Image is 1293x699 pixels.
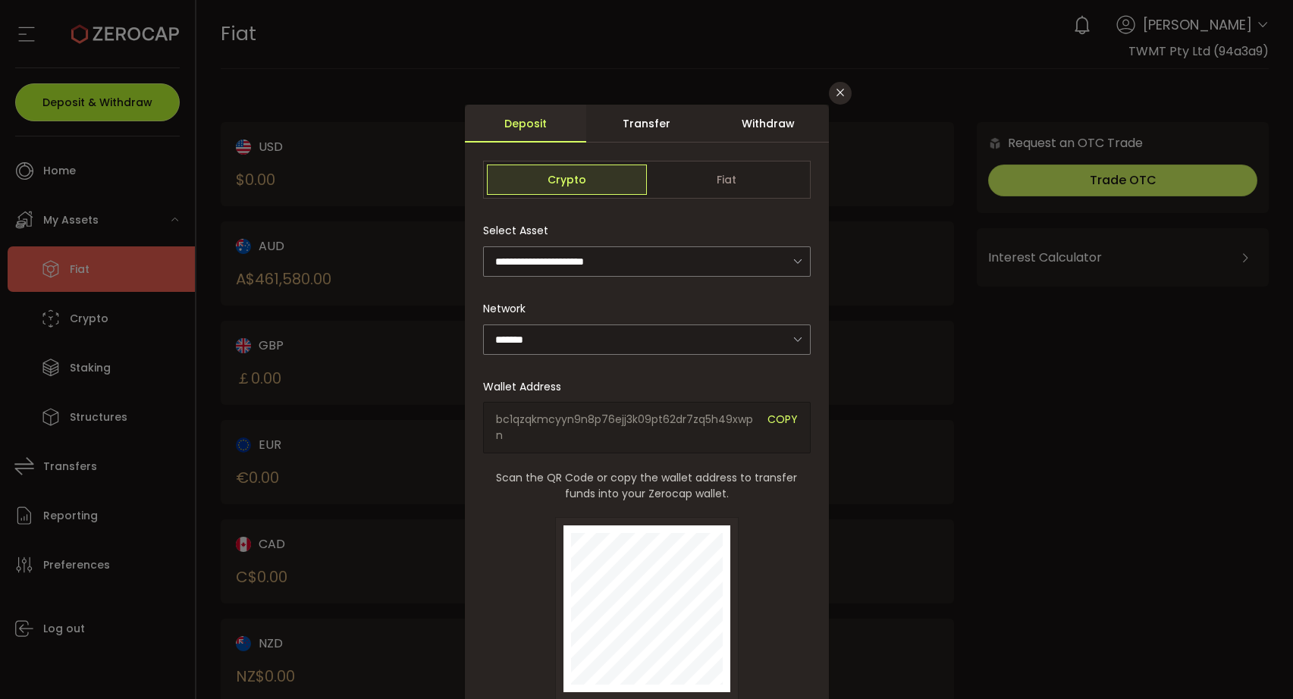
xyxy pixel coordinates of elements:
[483,470,811,502] span: Scan the QR Code or copy the wallet address to transfer funds into your Zerocap wallet.
[708,105,829,143] div: Withdraw
[487,165,647,195] span: Crypto
[586,105,708,143] div: Transfer
[829,82,852,105] button: Close
[483,379,570,394] label: Wallet Address
[483,301,535,316] label: Network
[647,165,807,195] span: Fiat
[496,412,756,444] span: bc1qzqkmcyyn9n8p76ejj3k09pt62dr7zq5h49xwpn
[483,223,557,238] label: Select Asset
[465,105,586,143] div: Deposit
[1217,626,1293,699] iframe: Chat Widget
[767,412,798,444] span: COPY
